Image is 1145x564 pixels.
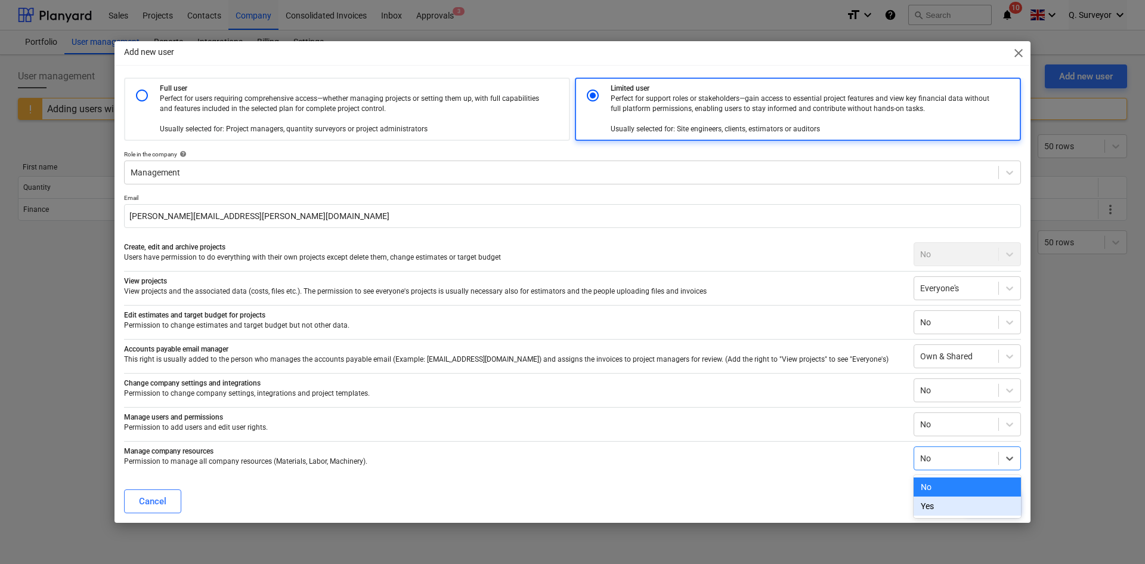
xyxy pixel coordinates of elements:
div: Role in the company [124,150,1021,158]
p: View projects and the associated data (costs, files etc.). The permission to see everyone's proje... [124,286,904,297]
div: Full userPerfect for users requiring comprehensive access—whether managing projects or setting th... [124,78,570,141]
span: help [177,150,187,158]
button: Cancel [124,489,181,513]
p: View projects [124,276,904,286]
div: Limited userPerfect for support roles or stakeholders—gain access to essential project features a... [575,78,1021,141]
p: Perfect for support roles or stakeholders—gain access to essential project features and view key ... [611,94,996,135]
p: Permission to change estimates and target budget but not other data. [124,320,904,331]
p: Add new user [124,46,174,58]
p: Manage users and permissions [124,412,904,423]
p: Accounts payable email manager [124,344,904,355]
span: close [1011,46,1026,60]
p: Users have permission to do everything with their own projects except delete them, change estimat... [124,252,904,263]
p: Edit estimates and target budget for projects [124,310,904,320]
p: Create, edit and archive projects [124,242,904,252]
p: Change company settings and integrations [124,378,904,389]
p: Permission to change company settings, integrations and project templates. [124,389,904,399]
p: Manage company resources [124,446,904,457]
div: Cancel [139,494,166,509]
div: No [914,477,1021,497]
input: Separate multiple emails with commas to invite users in bulk [124,204,1021,228]
p: Permission to add users and edit user rights. [124,423,904,433]
p: Perfect for users requiring comprehensive access—whether managing projects or setting them up, wi... [160,94,545,135]
p: This right is usually added to the person who manages the accounts payable email (Example: [EMAIL... [124,355,904,365]
div: Yes [914,497,1021,516]
p: Permission to manage all company resources (Materials, Labor, Machinery). [124,457,904,467]
p: Limited user [611,84,1015,94]
p: Email [124,194,1021,204]
p: Full user [160,84,564,94]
